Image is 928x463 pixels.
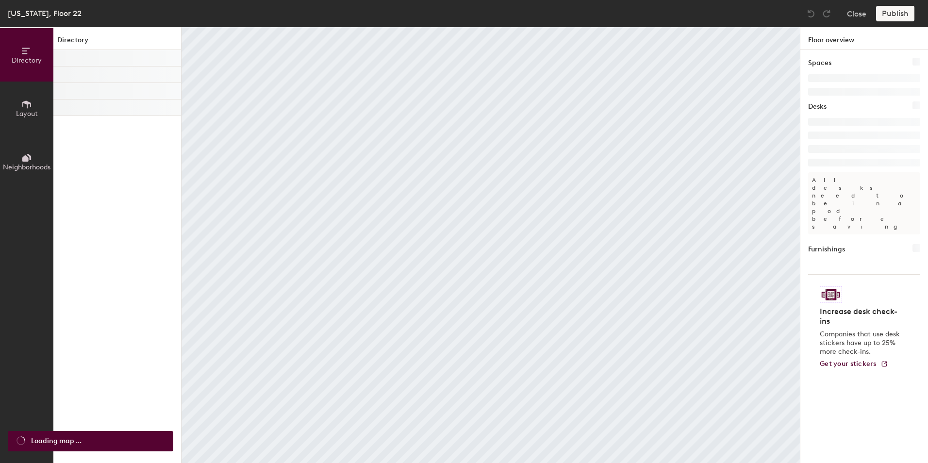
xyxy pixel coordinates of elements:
[16,110,38,118] span: Layout
[820,360,888,368] a: Get your stickers
[820,286,842,303] img: Sticker logo
[182,27,800,463] canvas: Map
[847,6,866,21] button: Close
[800,27,928,50] h1: Floor overview
[808,172,920,234] p: All desks need to be in a pod before saving
[808,58,831,68] h1: Spaces
[808,101,827,112] h1: Desks
[820,330,903,356] p: Companies that use desk stickers have up to 25% more check-ins.
[8,7,82,19] div: [US_STATE], Floor 22
[820,307,903,326] h4: Increase desk check-ins
[12,56,42,65] span: Directory
[53,35,181,50] h1: Directory
[806,9,816,18] img: Undo
[822,9,831,18] img: Redo
[31,436,82,446] span: Loading map ...
[820,360,877,368] span: Get your stickers
[808,244,845,255] h1: Furnishings
[3,163,50,171] span: Neighborhoods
